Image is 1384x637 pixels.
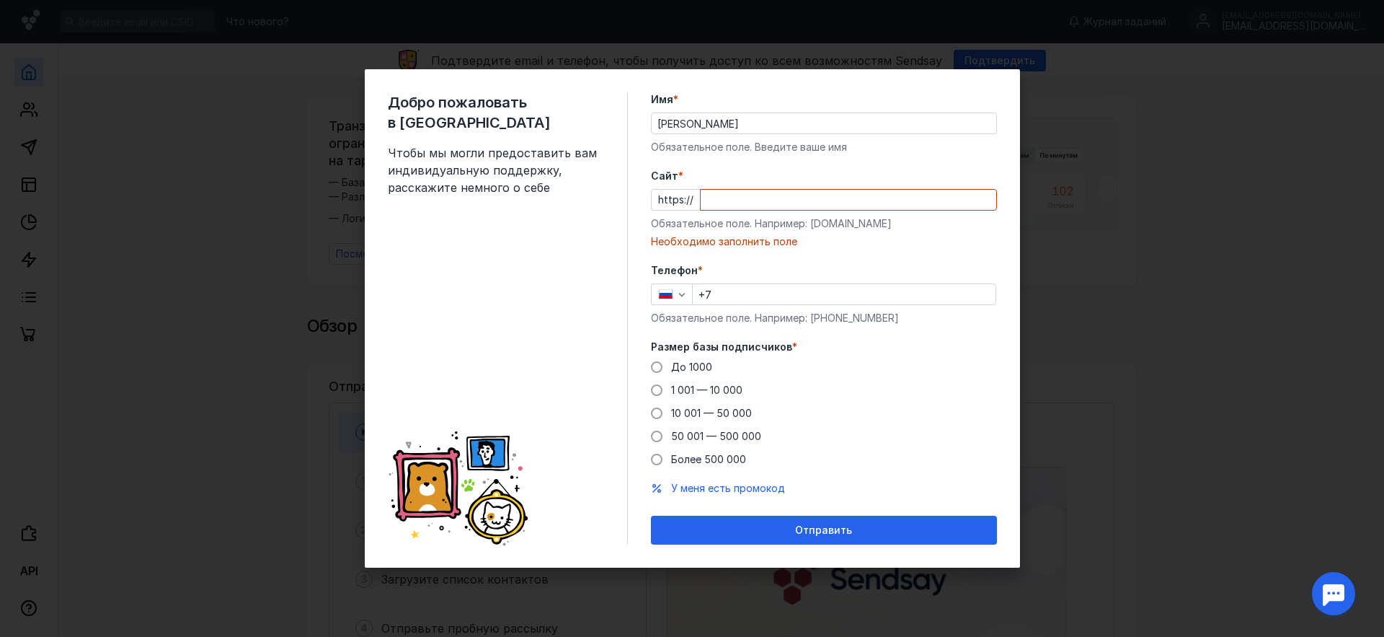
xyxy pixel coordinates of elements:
[671,481,785,496] button: У меня есть промокод
[651,92,673,107] span: Имя
[651,216,997,231] div: Обязательное поле. Например: [DOMAIN_NAME]
[671,430,761,442] span: 50 001 — 500 000
[388,92,604,133] span: Добро пожаловать в [GEOGRAPHIC_DATA]
[671,384,742,396] span: 1 001 — 10 000
[671,361,712,373] span: До 1000
[671,482,785,494] span: У меня есть промокод
[795,524,852,537] span: Отправить
[651,234,997,249] div: Необходимо заполнить поле
[651,169,678,183] span: Cайт
[388,144,604,196] span: Чтобы мы могли предоставить вам индивидуальную поддержку, расскажите немного о себе
[671,407,752,419] span: 10 001 — 50 000
[651,140,997,154] div: Обязательное поле. Введите ваше имя
[651,516,997,545] button: Отправить
[671,453,746,465] span: Более 500 000
[651,263,698,278] span: Телефон
[651,311,997,325] div: Обязательное поле. Например: [PHONE_NUMBER]
[651,340,792,354] span: Размер базы подписчиков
